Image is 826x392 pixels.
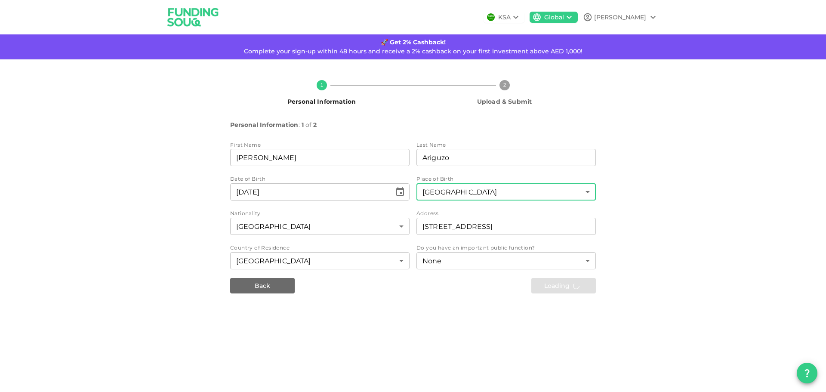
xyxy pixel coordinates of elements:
span: Complete your sign-up within 48 hours and receive a 2% cashback on your first investment above AE... [244,47,583,55]
div: countryOfResidence [230,252,410,269]
span: First Name [230,142,261,148]
div: [PERSON_NAME] [594,13,646,22]
text: 2 [503,82,506,88]
span: Date of Birth [230,175,265,183]
span: Do you have an important public function? [416,244,535,251]
strong: 🚀 Get 2% Cashback! [381,38,446,46]
input: firstName [230,149,410,166]
span: Last Name [416,142,446,148]
img: flag-sa.b9a346574cdc8950dd34b50780441f57.svg [487,13,495,21]
span: Personal Information [287,98,356,105]
div: nationality [230,218,410,235]
input: address.addressLine [416,218,596,235]
span: Nationality [230,210,260,216]
span: Place of Birth [416,176,454,182]
span: Address [416,210,439,216]
input: lastName [416,149,596,166]
span: Upload & Submit [477,98,532,105]
text: 1 [320,82,323,88]
span: Country of Residence [230,244,290,251]
button: Choose date, selected date is Oct 30, 1995 [391,183,409,201]
div: placeOfBirth [416,183,596,201]
span: 1 [302,120,304,130]
div: importantPublicFunction [416,252,596,269]
div: Global [544,13,564,22]
div: KSA [498,13,511,22]
span: 2 [313,120,317,130]
button: question [797,363,817,383]
span: Personal Information [230,120,299,130]
input: ⁦⁨DD⁩ / ⁨MM⁩ / ⁨YYYY⁩⁩ [230,183,391,201]
span: of [305,120,311,130]
span: : [299,120,300,130]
